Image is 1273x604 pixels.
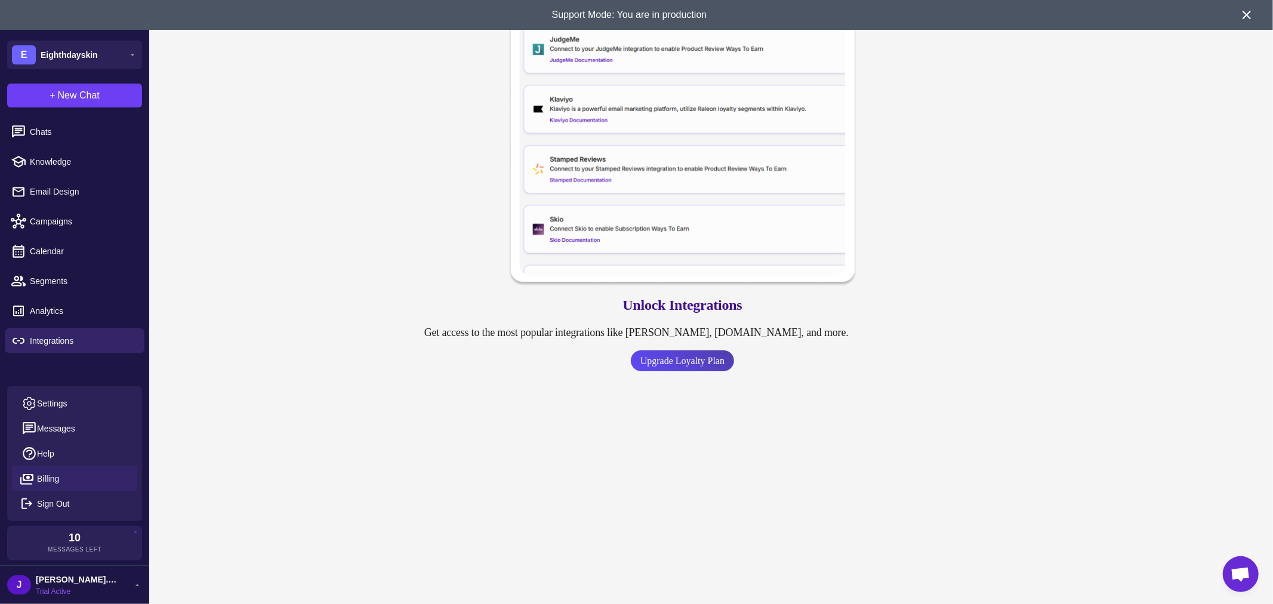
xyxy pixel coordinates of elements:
span: New Chat [58,88,100,103]
span: Chats [30,125,135,138]
span: Integrations [30,334,135,347]
a: Chats [5,119,144,144]
button: Sign Out [12,491,137,516]
a: Knowledge [5,149,144,174]
span: Trial Active [36,586,119,597]
span: Billing [37,472,59,485]
button: EEighthdayskin [7,41,142,69]
div: Open chat [1223,556,1259,592]
span: Calendar [30,245,135,258]
span: Segments [30,275,135,288]
span: + [50,88,55,103]
a: Segments [5,269,144,294]
button: Messages [12,416,137,441]
a: Email Design [5,179,144,204]
span: Settings [37,397,67,410]
span: Sign Out [37,497,69,510]
div: J [7,575,31,594]
span: Eighthdayskin [41,48,98,61]
span: Messages [37,422,75,435]
span: Upgrade Loyalty Plan [640,350,725,371]
a: Calendar [5,239,144,264]
img: UpgradeIntegrations.30cdeee7.png [508,17,857,286]
a: Analytics [5,298,144,323]
a: Unlock Integrations [622,296,742,315]
p: Get access to the most popular integrations like [PERSON_NAME], [DOMAIN_NAME], and more. [424,325,941,341]
span: Messages Left [48,545,101,554]
span: Help [37,447,54,460]
a: Help [12,441,137,466]
span: Email Design [30,185,135,198]
div: E [12,45,36,64]
span: Analytics [30,304,135,318]
span: Knowledge [30,155,135,168]
a: Campaigns [5,209,144,234]
button: +New Chat [7,84,142,107]
span: [PERSON_NAME].[PERSON_NAME] [36,573,119,586]
span: 10 [69,532,81,543]
span: Campaigns [30,215,135,228]
a: Integrations [5,328,144,353]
